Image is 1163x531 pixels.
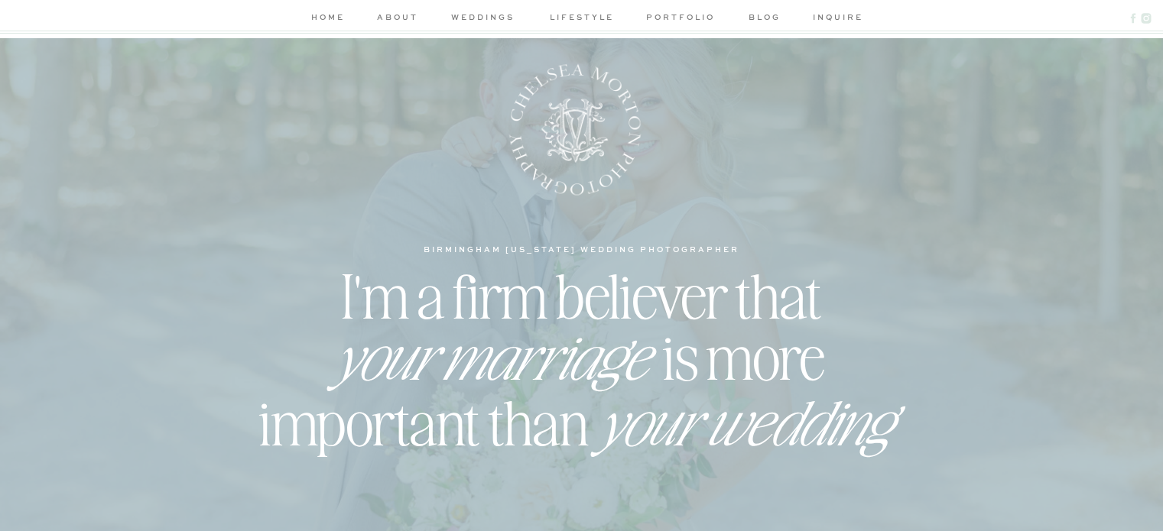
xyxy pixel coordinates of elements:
a: home [308,11,349,27]
a: about [375,11,421,27]
a: lifestyle [546,11,619,27]
i: your wedding [593,379,888,460]
a: inquire [813,11,856,27]
h2: I'm a firm believer that [256,257,908,292]
i: your marriage [329,313,645,394]
a: portfolio [645,11,717,27]
h1: birmingham [US_STATE] wedding photographer [380,243,784,254]
a: weddings [447,11,519,27]
h2: important than [259,384,591,445]
h2: is more [663,319,835,353]
a: blog [743,11,787,27]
